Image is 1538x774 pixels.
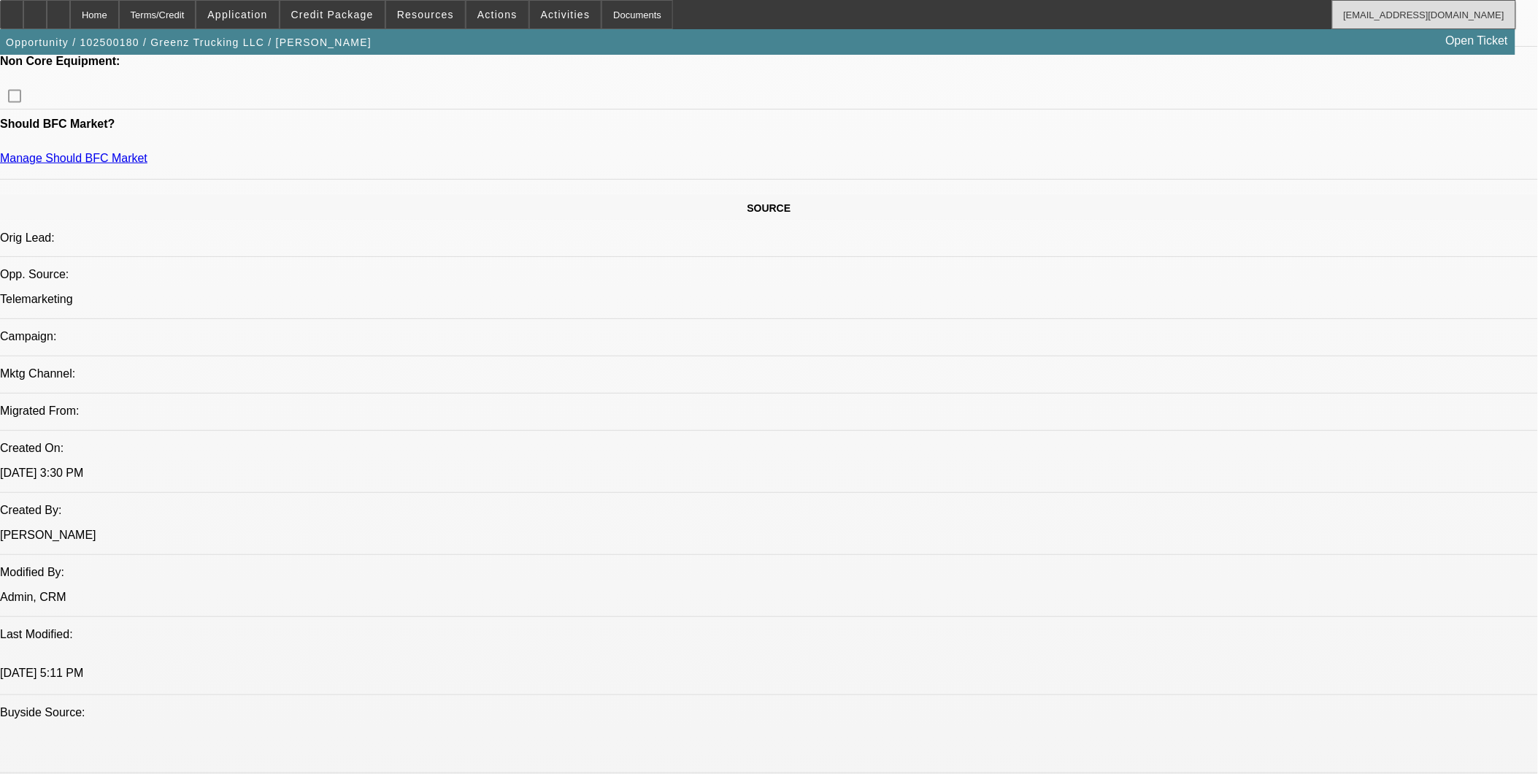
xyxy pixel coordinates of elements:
[530,1,601,28] button: Activities
[196,1,278,28] button: Application
[1440,28,1514,53] a: Open Ticket
[477,9,518,20] span: Actions
[466,1,528,28] button: Actions
[207,9,267,20] span: Application
[397,9,454,20] span: Resources
[747,202,791,214] span: SOURCE
[280,1,385,28] button: Credit Package
[386,1,465,28] button: Resources
[291,9,374,20] span: Credit Package
[541,9,591,20] span: Activities
[6,37,372,48] span: Opportunity / 102500180 / Greenz Trucking LLC / [PERSON_NAME]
